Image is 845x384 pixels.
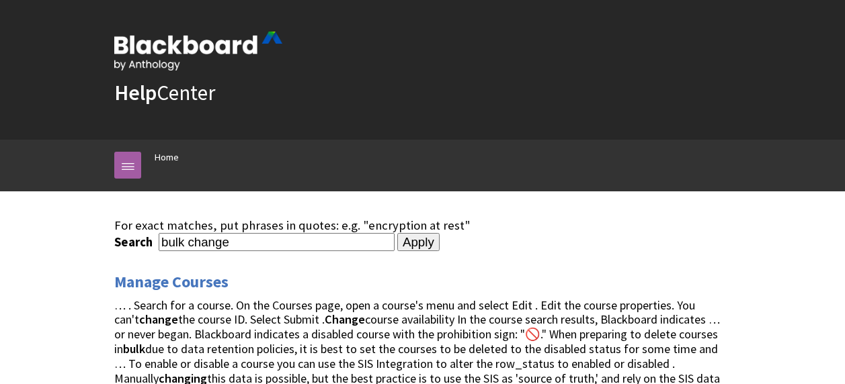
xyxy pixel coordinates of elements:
[114,271,229,293] a: Manage Courses
[114,32,282,70] img: Blackboard by Anthology
[114,234,156,250] label: Search
[114,79,215,106] a: HelpCenter
[114,79,157,106] strong: Help
[114,218,731,233] div: For exact matches, put phrases in quotes: e.g. "encryption at rest"
[155,149,179,166] a: Home
[139,311,178,327] strong: change
[123,341,145,356] strong: bulk
[397,233,440,252] input: Apply
[325,311,365,327] strong: Change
